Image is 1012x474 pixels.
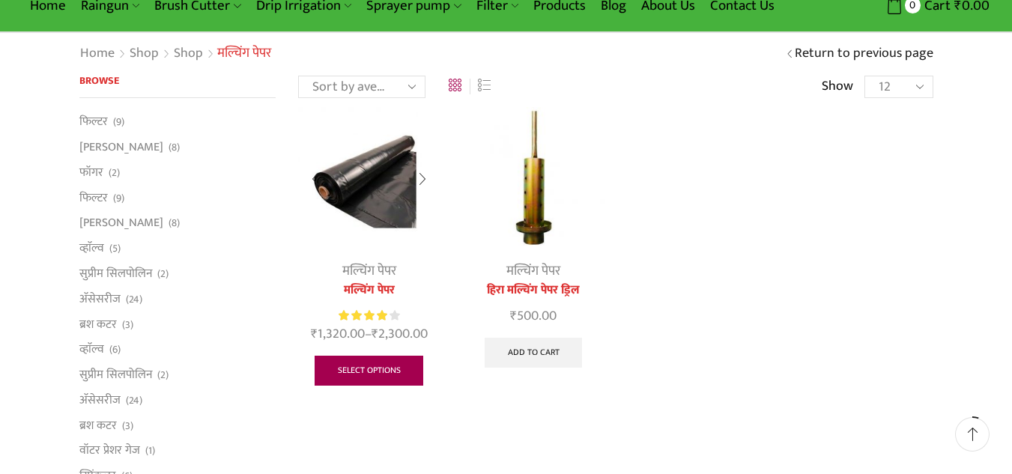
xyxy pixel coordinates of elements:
span: ₹ [372,323,378,345]
span: Rated out of 5 [339,308,389,323]
a: Return to previous page [795,44,933,64]
select: Shop order [298,76,425,98]
bdi: 1,320.00 [311,323,365,345]
a: अ‍ॅसेसरीज [79,286,121,312]
span: (1) [145,443,155,458]
span: (3) [122,419,133,434]
h1: मल्चिंग पेपर [217,46,271,62]
span: Show [822,77,853,97]
a: Shop [173,44,204,64]
span: (3) [122,317,133,332]
bdi: 500.00 [510,305,557,327]
a: व्हाॅल्व [79,337,104,362]
a: [PERSON_NAME] [79,210,163,236]
a: Home [79,44,115,64]
a: Add to cart: “हिरा मल्चिंग पेपर ड्रिल” [485,338,583,368]
a: हिरा मल्चिंग पेपर ड्रिल [462,282,604,300]
a: मल्चिंग पेपर [298,282,440,300]
a: Select options for “मल्चिंग पेपर” [315,356,424,386]
span: Browse [79,72,119,89]
span: (2) [157,267,169,282]
a: व्हाॅल्व [79,236,104,261]
a: मल्चिंग पेपर [342,260,396,282]
img: Mulching Paper Hole [462,107,604,249]
a: अ‍ॅसेसरीज [79,387,121,413]
a: Shop [129,44,160,64]
span: (9) [113,115,124,130]
span: (5) [109,241,121,256]
span: (8) [169,216,180,231]
nav: Breadcrumb [79,44,271,64]
div: Rated 4.14 out of 5 [339,308,399,323]
a: फिल्टर [79,185,108,210]
a: फॉगर [79,159,103,185]
span: (6) [109,342,121,357]
span: (24) [126,292,142,307]
a: सुप्रीम सिलपोलिन [79,261,152,286]
a: [PERSON_NAME] [79,135,163,160]
bdi: 2,300.00 [372,323,428,345]
a: सुप्रीम सिलपोलिन [79,362,152,388]
span: (8) [169,140,180,155]
a: मल्चिंग पेपर [506,260,560,282]
span: (24) [126,393,142,408]
a: वॉटर प्रेशर गेज [79,438,140,464]
span: (2) [109,165,120,180]
img: Mulching Paper [298,107,440,249]
span: (9) [113,191,124,206]
span: ₹ [311,323,318,345]
a: फिल्टर [79,113,108,134]
span: ₹ [510,305,517,327]
span: (2) [157,368,169,383]
a: ब्रश कटर [79,312,117,337]
span: – [298,324,440,344]
a: ब्रश कटर [79,413,117,438]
